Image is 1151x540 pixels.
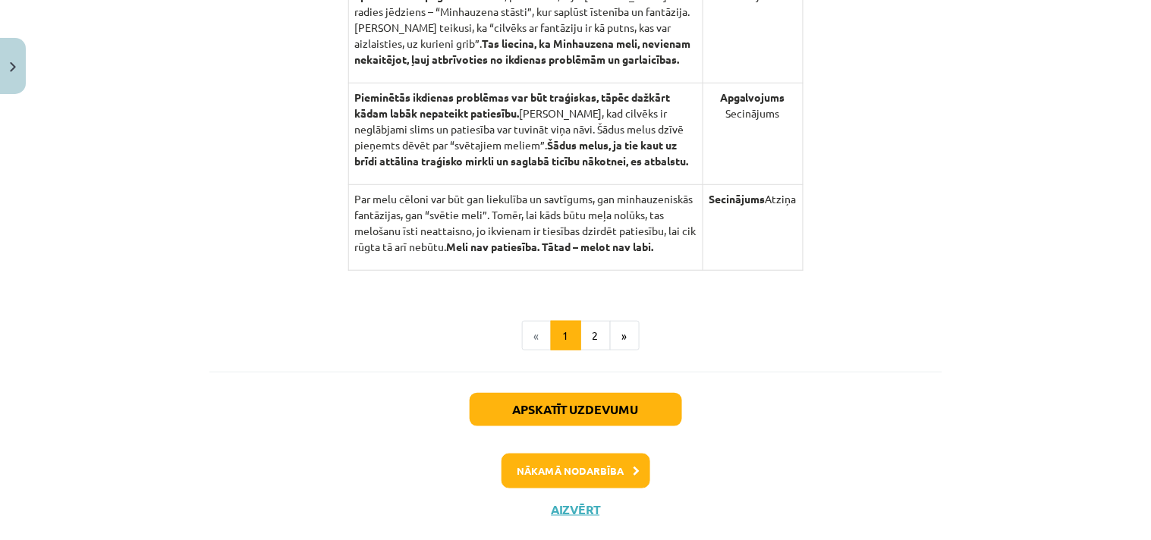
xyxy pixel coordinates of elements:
[547,502,605,517] button: Aizvērt
[470,393,682,426] button: Apskatīt uzdevumu
[355,36,691,66] strong: Tas liecina, ka Minhauzena meli, nevienam nekaitējot, ļauj atbrīvoties no ikdienas problēmām un g...
[709,191,797,207] p: Atziņa
[209,321,942,351] nav: Page navigation example
[580,321,611,351] button: 2
[610,321,640,351] button: »
[355,138,689,168] strong: Šādus melus, ja tie kaut uz brīdi attālina traģisko mirkli un saglabā ticību nākotnei, es atbalstu.
[709,192,766,206] strong: Secinājums
[709,89,797,121] p: Secinājums
[720,90,785,104] strong: Apgalvojums
[355,90,671,120] strong: Pieminētās ikdienas problēmas var būt traģiskas, tāpēc dažkārt kādam labāk nepateikt patiesību.
[447,240,654,253] strong: Meli nav patiesība. Tātad – melot nav labi.
[355,89,697,169] p: [PERSON_NAME], kad cilvēks ir neglābjami slims un patiesība var tuvināt viņa nāvi. Šādus melus dz...
[10,62,16,72] img: icon-close-lesson-0947bae3869378f0d4975bcd49f059093ad1ed9edebbc8119c70593378902aed.svg
[551,321,581,351] button: 1
[355,191,697,255] p: Par melu cēloni var būt gan liekulība un savtīgums, gan minhauzeniskās fantāzijas, gan “svētie me...
[502,454,650,488] button: Nākamā nodarbība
